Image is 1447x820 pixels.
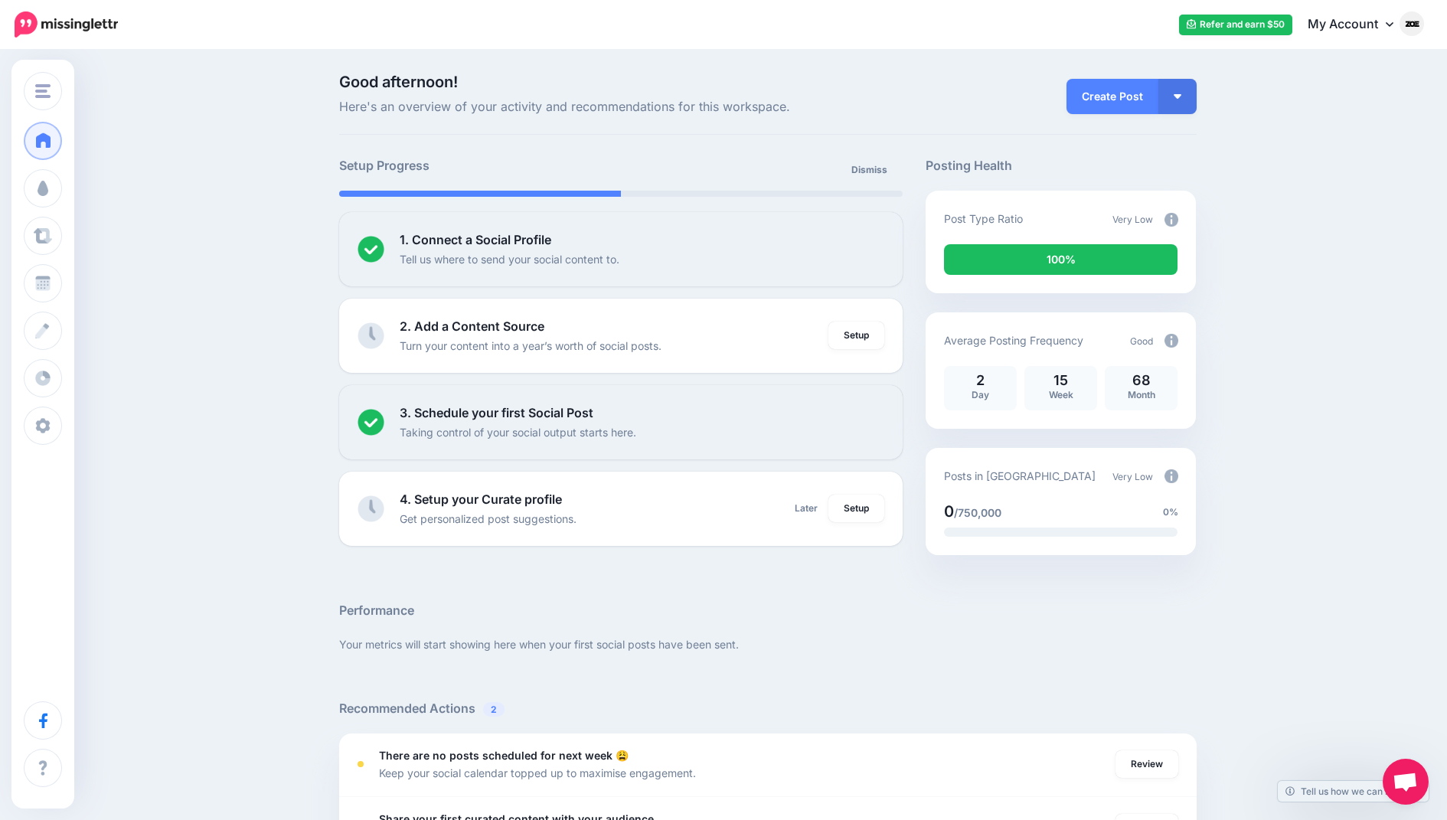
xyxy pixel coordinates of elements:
[944,467,1096,485] p: Posts in [GEOGRAPHIC_DATA]
[1032,374,1089,387] p: 15
[786,495,827,522] a: Later
[400,250,619,268] p: Tell us where to send your social content to.
[1278,781,1429,802] a: Tell us how we can improve
[339,601,1197,620] h5: Performance
[339,635,1197,653] p: Your metrics will start showing here when your first social posts have been sent.
[400,319,544,334] b: 2. Add a Content Source
[1112,214,1153,225] span: Very Low
[358,409,384,436] img: checked-circle.png
[339,156,621,175] h5: Setup Progress
[1174,94,1181,99] img: arrow-down-white.png
[1128,389,1155,400] span: Month
[842,156,897,184] a: Dismiss
[400,492,562,507] b: 4. Setup your Curate profile
[358,495,384,522] img: clock-grey.png
[954,506,1001,519] span: /750,000
[1049,389,1073,400] span: Week
[35,84,51,98] img: menu.png
[1164,213,1178,227] img: info-circle-grey.png
[1115,750,1178,778] a: Review
[400,510,577,528] p: Get personalized post suggestions.
[358,322,384,349] img: clock-grey.png
[828,495,884,522] a: Setup
[358,236,384,263] img: checked-circle.png
[483,702,505,717] span: 2
[339,73,458,91] span: Good afternoon!
[944,210,1023,227] p: Post Type Ratio
[400,232,551,247] b: 1. Connect a Social Profile
[944,502,954,521] span: 0
[400,337,661,354] p: Turn your content into a year’s worth of social posts.
[1112,374,1170,387] p: 68
[1112,471,1153,482] span: Very Low
[400,405,593,420] b: 3. Schedule your first Social Post
[944,332,1083,349] p: Average Posting Frequency
[944,244,1178,275] div: 100% of your posts in the last 30 days were manually created (i.e. were not from Drip Campaigns o...
[828,322,884,349] a: Setup
[952,374,1009,387] p: 2
[1066,79,1158,114] a: Create Post
[1163,505,1178,520] span: 0%
[1383,759,1429,805] a: Open chat
[972,389,989,400] span: Day
[15,11,118,38] img: Missinglettr
[379,764,696,782] p: Keep your social calendar topped up to maximise engagement.
[1164,334,1178,348] img: info-circle-grey.png
[400,423,636,441] p: Taking control of your social output starts here.
[1130,335,1153,347] span: Good
[1292,6,1424,44] a: My Account
[926,156,1196,175] h5: Posting Health
[339,97,903,117] span: Here's an overview of your activity and recommendations for this workspace.
[1179,15,1292,35] a: Refer and earn $50
[379,749,629,762] b: There are no posts scheduled for next week 😩
[358,761,364,767] div: <div class='status-dot small red margin-right'></div>Error
[339,699,1197,718] h5: Recommended Actions
[1164,469,1178,483] img: info-circle-grey.png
